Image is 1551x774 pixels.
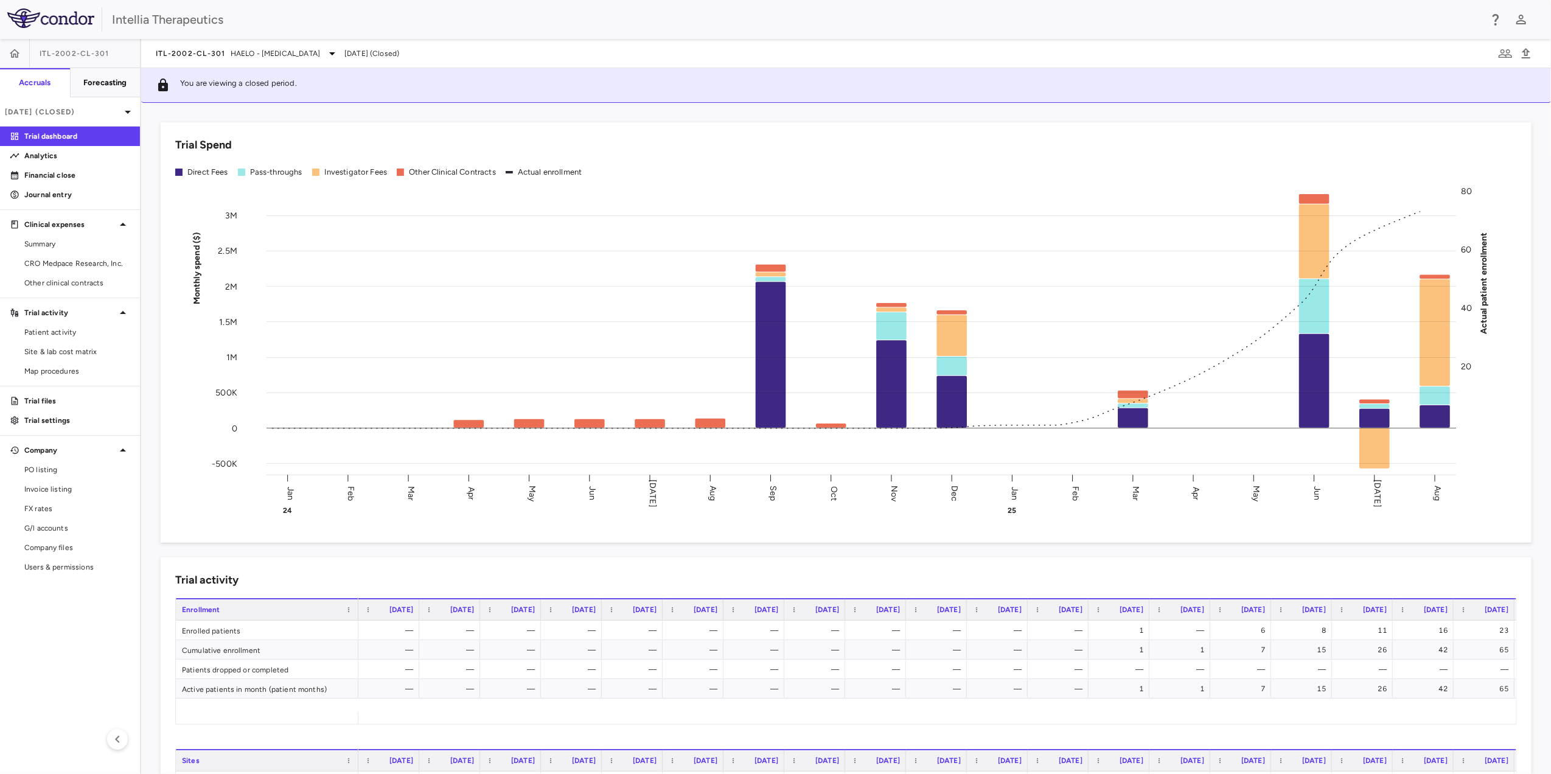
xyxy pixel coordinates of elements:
[978,640,1022,660] div: —
[815,756,839,765] span: [DATE]
[856,660,900,679] div: —
[1221,679,1265,699] div: 7
[231,48,320,59] span: HAELO - [MEDICAL_DATA]
[1180,605,1204,614] span: [DATE]
[369,621,413,640] div: —
[430,621,474,640] div: —
[1302,756,1326,765] span: [DATE]
[1059,756,1082,765] span: [DATE]
[219,316,237,327] tspan: 1.5M
[1180,756,1204,765] span: [DATE]
[24,327,130,338] span: Patient activity
[1424,756,1448,765] span: [DATE]
[491,621,535,640] div: —
[856,679,900,699] div: —
[491,640,535,660] div: —
[285,486,296,500] text: Jan
[491,679,535,699] div: —
[1461,186,1472,197] tspan: 80
[24,170,130,181] p: Financial close
[552,640,596,660] div: —
[24,562,130,573] span: Users & permissions
[187,167,228,178] div: Direct Fees
[24,445,116,456] p: Company
[24,219,116,230] p: Clinical expenses
[1485,605,1508,614] span: [DATE]
[1100,640,1143,660] div: 1
[552,621,596,640] div: —
[182,756,200,765] span: Sites
[218,246,237,256] tspan: 2.5M
[1465,679,1508,699] div: 65
[232,423,237,433] tspan: 0
[1039,660,1082,679] div: —
[24,415,130,426] p: Trial settings
[937,756,961,765] span: [DATE]
[572,756,596,765] span: [DATE]
[344,48,399,59] span: [DATE] (Closed)
[708,486,719,501] text: Aug
[1343,621,1387,640] div: 11
[552,660,596,679] div: —
[430,679,474,699] div: —
[176,679,358,698] div: Active patients in month (patient months)
[1363,605,1387,614] span: [DATE]
[24,307,116,318] p: Trial activity
[1120,756,1143,765] span: [DATE]
[1160,640,1204,660] div: 1
[1039,640,1082,660] div: —
[450,605,474,614] span: [DATE]
[192,232,202,304] tspan: Monthly spend ($)
[24,277,130,288] span: Other clinical contracts
[176,640,358,659] div: Cumulative enrollment
[24,189,130,200] p: Journal entry
[406,486,416,500] text: Mar
[1372,479,1382,507] text: [DATE]
[917,640,961,660] div: —
[1404,660,1448,679] div: —
[1465,660,1508,679] div: —
[876,756,900,765] span: [DATE]
[674,640,717,660] div: —
[917,679,961,699] div: —
[389,756,413,765] span: [DATE]
[369,679,413,699] div: —
[1282,679,1326,699] div: 15
[283,506,292,515] text: 24
[734,621,778,640] div: —
[450,756,474,765] span: [DATE]
[1479,232,1489,334] tspan: Actual patient enrollment
[694,605,717,614] span: [DATE]
[829,486,839,500] text: Oct
[1404,621,1448,640] div: 16
[694,756,717,765] span: [DATE]
[889,485,899,501] text: Nov
[613,640,657,660] div: —
[998,756,1022,765] span: [DATE]
[250,167,302,178] div: Pass-throughs
[1120,605,1143,614] span: [DATE]
[346,486,356,500] text: Feb
[225,281,237,291] tspan: 2M
[1282,640,1326,660] div: 15
[937,605,961,614] span: [DATE]
[674,621,717,640] div: —
[24,396,130,406] p: Trial files
[156,49,226,58] span: ITL-2002-CL-301
[1312,486,1322,500] text: Jun
[647,479,658,507] text: [DATE]
[978,621,1022,640] div: —
[24,131,130,142] p: Trial dashboard
[1302,605,1326,614] span: [DATE]
[491,660,535,679] div: —
[815,605,839,614] span: [DATE]
[430,640,474,660] div: —
[24,239,130,249] span: Summary
[225,211,237,221] tspan: 3M
[1465,640,1508,660] div: 65
[1010,486,1020,500] text: Jan
[917,621,961,640] div: —
[1461,303,1472,313] tspan: 40
[1008,506,1017,515] text: 25
[389,605,413,614] span: [DATE]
